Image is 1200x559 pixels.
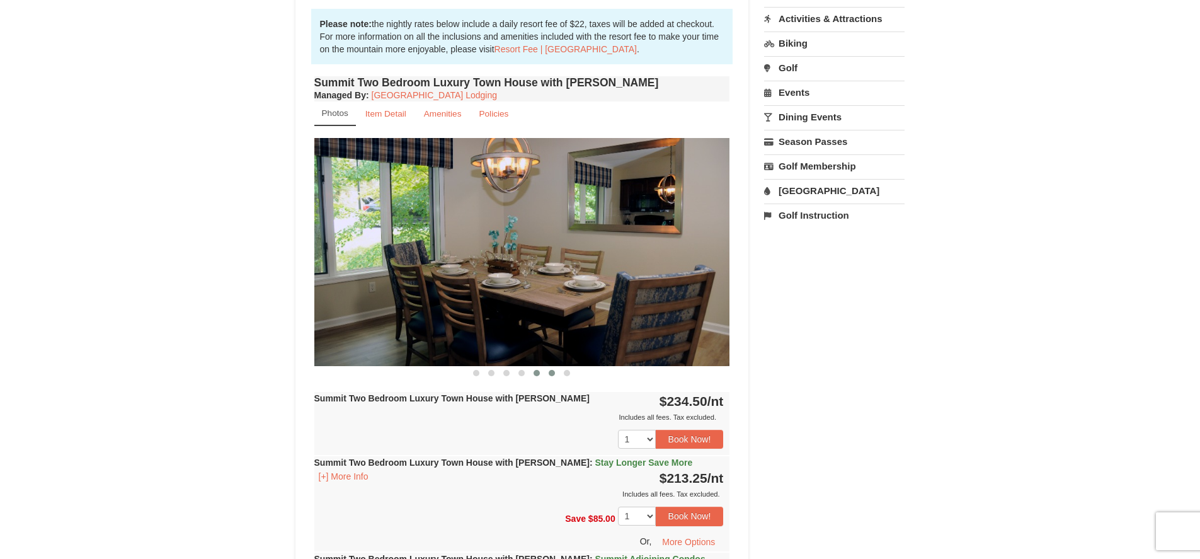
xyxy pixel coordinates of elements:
[314,393,590,403] strong: Summit Two Bedroom Luxury Town House with [PERSON_NAME]
[311,9,733,64] div: the nightly rates below include a daily resort fee of $22, taxes will be added at checkout. For m...
[314,90,366,100] span: Managed By
[314,488,724,500] div: Includes all fees. Tax excluded.
[595,458,692,468] span: Stay Longer Save More
[479,109,508,118] small: Policies
[764,81,905,104] a: Events
[365,109,406,118] small: Item Detail
[471,101,517,126] a: Policies
[372,90,497,100] a: [GEOGRAPHIC_DATA] Lodging
[314,101,356,126] a: Photos
[764,32,905,55] a: Biking
[314,470,373,483] button: [+] More Info
[424,109,462,118] small: Amenities
[588,514,615,524] span: $85.00
[707,471,724,485] span: /nt
[764,7,905,30] a: Activities & Attractions
[640,536,652,546] span: Or,
[764,204,905,227] a: Golf Instruction
[565,514,586,524] span: Save
[357,101,414,126] a: Item Detail
[314,458,693,468] strong: Summit Two Bedroom Luxury Town House with [PERSON_NAME]
[314,76,730,89] h4: Summit Two Bedroom Luxury Town House with [PERSON_NAME]
[660,394,724,408] strong: $234.50
[416,101,470,126] a: Amenities
[314,411,724,424] div: Includes all fees. Tax excluded.
[764,154,905,178] a: Golf Membership
[656,507,724,526] button: Book Now!
[656,430,724,449] button: Book Now!
[314,90,369,100] strong: :
[314,138,730,366] img: 18876286-206-01cdcc69.png
[707,394,724,408] span: /nt
[320,19,372,29] strong: Please note:
[764,56,905,79] a: Golf
[654,533,723,551] button: More Options
[764,105,905,129] a: Dining Events
[764,179,905,202] a: [GEOGRAPHIC_DATA]
[660,471,707,485] span: $213.25
[494,44,637,54] a: Resort Fee | [GEOGRAPHIC_DATA]
[764,130,905,153] a: Season Passes
[590,458,593,468] span: :
[322,108,348,118] small: Photos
